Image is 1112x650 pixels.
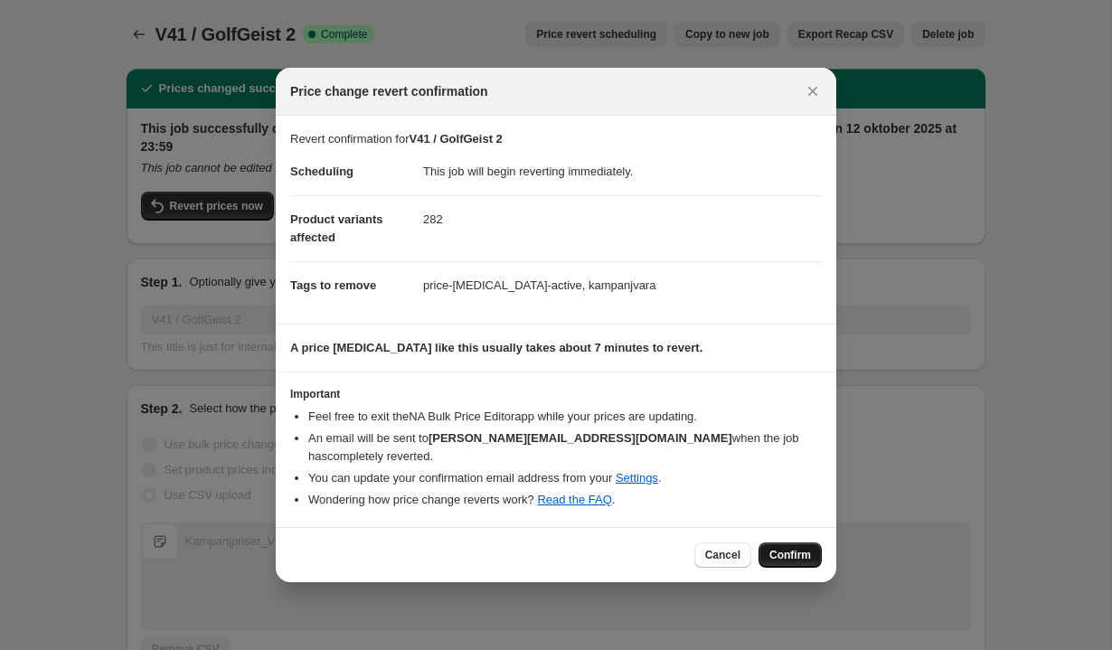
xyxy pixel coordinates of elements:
[308,408,822,426] li: Feel free to exit the NA Bulk Price Editor app while your prices are updating.
[429,431,732,445] b: [PERSON_NAME][EMAIL_ADDRESS][DOMAIN_NAME]
[800,79,825,104] button: Close
[694,542,751,568] button: Cancel
[290,212,383,244] span: Product variants affected
[537,493,611,506] a: Read the FAQ
[705,548,740,562] span: Cancel
[423,148,822,195] dd: This job will begin reverting immediately.
[410,132,503,146] b: V41 / GolfGeist 2
[423,195,822,243] dd: 282
[769,548,811,562] span: Confirm
[759,542,822,568] button: Confirm
[290,278,376,292] span: Tags to remove
[423,261,822,309] dd: price-[MEDICAL_DATA]-active, kampanjvara
[290,387,822,401] h3: Important
[290,165,353,178] span: Scheduling
[290,130,822,148] p: Revert confirmation for
[308,429,822,466] li: An email will be sent to when the job has completely reverted .
[290,341,702,354] b: A price [MEDICAL_DATA] like this usually takes about 7 minutes to revert.
[308,469,822,487] li: You can update your confirmation email address from your .
[290,82,488,100] span: Price change revert confirmation
[616,471,658,485] a: Settings
[308,491,822,509] li: Wondering how price change reverts work? .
